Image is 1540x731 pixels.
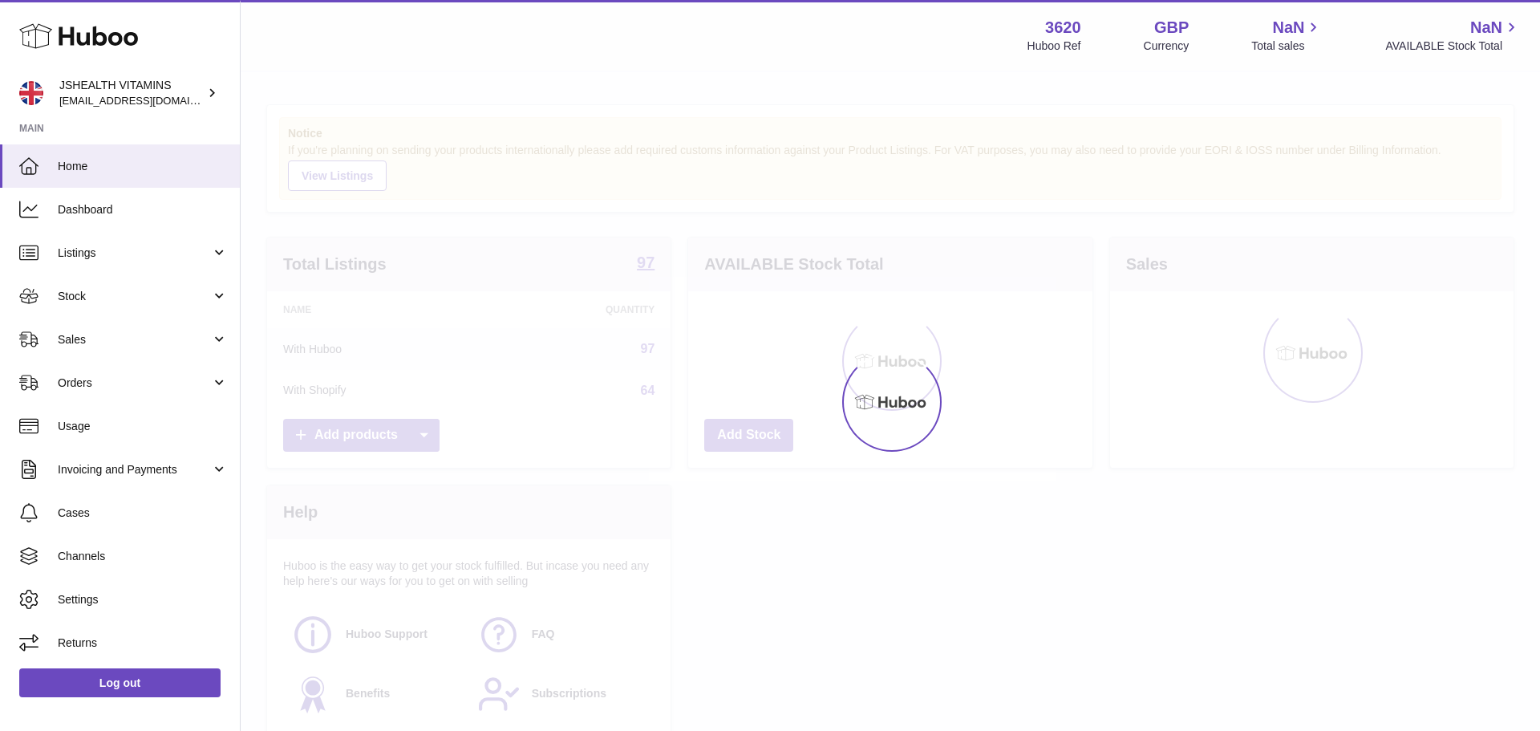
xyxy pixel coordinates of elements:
[58,636,228,651] span: Returns
[58,506,228,521] span: Cases
[1251,17,1323,54] a: NaN Total sales
[1272,17,1304,39] span: NaN
[58,592,228,607] span: Settings
[1027,39,1081,54] div: Huboo Ref
[58,332,211,347] span: Sales
[1045,17,1081,39] strong: 3620
[19,668,221,697] a: Log out
[58,419,228,434] span: Usage
[58,376,211,391] span: Orders
[1154,17,1189,39] strong: GBP
[58,246,211,261] span: Listings
[59,78,204,108] div: JSHEALTH VITAMINS
[1385,17,1521,54] a: NaN AVAILABLE Stock Total
[1385,39,1521,54] span: AVAILABLE Stock Total
[58,289,211,304] span: Stock
[58,159,228,174] span: Home
[58,549,228,564] span: Channels
[58,202,228,217] span: Dashboard
[1470,17,1502,39] span: NaN
[19,81,43,105] img: internalAdmin-3620@internal.huboo.com
[58,462,211,477] span: Invoicing and Payments
[59,94,236,107] span: [EMAIL_ADDRESS][DOMAIN_NAME]
[1251,39,1323,54] span: Total sales
[1144,39,1189,54] div: Currency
